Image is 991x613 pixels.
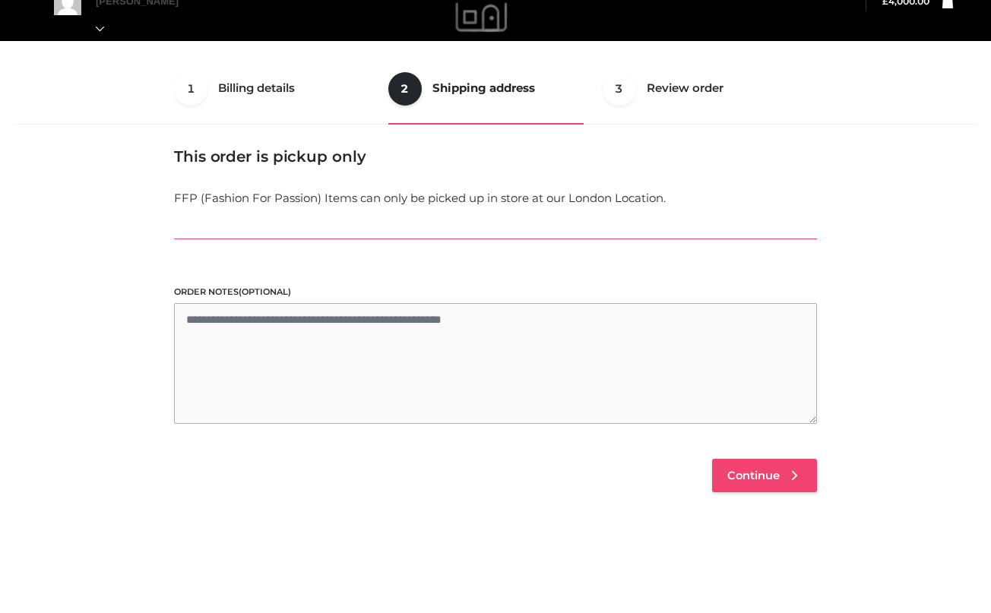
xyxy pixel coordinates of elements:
[239,286,291,297] span: (optional)
[174,188,817,208] p: FFP (Fashion For Passion) Items can only be picked up in store at our London Location.
[727,469,780,482] span: Continue
[174,285,817,299] label: Order notes
[174,147,817,166] h3: This order is pickup only
[712,459,817,492] a: Continue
